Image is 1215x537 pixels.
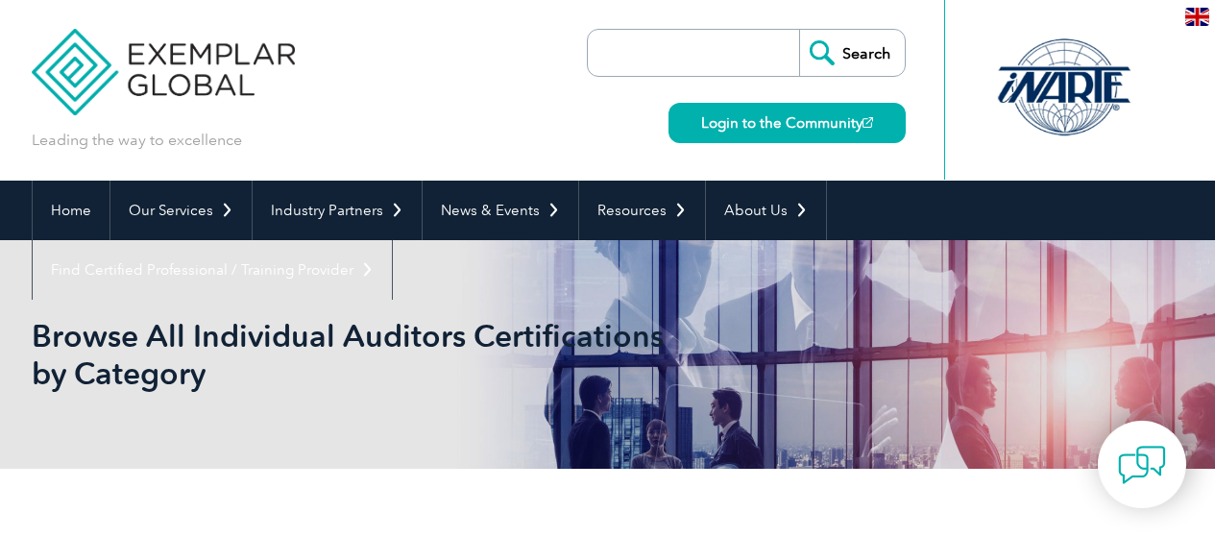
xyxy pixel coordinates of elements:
[33,240,392,300] a: Find Certified Professional / Training Provider
[33,181,109,240] a: Home
[423,181,578,240] a: News & Events
[1185,8,1209,26] img: en
[1118,441,1166,489] img: contact-chat.png
[668,103,906,143] a: Login to the Community
[579,181,705,240] a: Resources
[32,130,242,151] p: Leading the way to excellence
[253,181,422,240] a: Industry Partners
[110,181,252,240] a: Our Services
[799,30,905,76] input: Search
[863,117,873,128] img: open_square.png
[32,317,769,392] h1: Browse All Individual Auditors Certifications by Category
[706,181,826,240] a: About Us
